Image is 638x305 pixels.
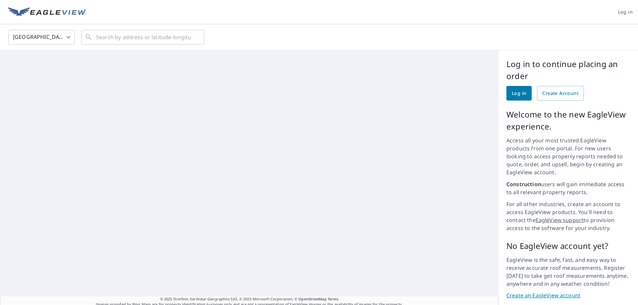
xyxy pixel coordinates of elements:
[506,240,630,252] p: No EagleView account yet?
[160,296,339,302] span: © 2025 TomTom, Earthstar Geographics SIO, © 2025 Microsoft Corporation, ©
[8,7,86,17] img: EV Logo
[506,109,630,132] p: Welcome to the new EagleView experience.
[506,86,532,101] a: Log in
[536,216,584,224] a: EagleView support
[506,58,630,82] p: Log in to continue placing an order
[8,28,75,46] div: [GEOGRAPHIC_DATA]
[537,86,584,101] a: Create Account
[328,296,339,301] a: Terms
[512,89,526,98] span: Log in
[506,181,541,188] strong: Construction
[298,296,326,301] a: OpenStreetMap
[506,200,630,232] p: For all other industries, create an account to access EagleView products. You'll need to contact ...
[506,256,630,288] p: EagleView is the safe, fast, and easy way to receive accurate roof measurements. Register [DATE] ...
[506,180,630,196] p: users will gain immediate access to all relevant property reports.
[96,28,191,46] input: Search by address or latitude-longitude
[542,89,579,98] span: Create Account
[506,136,630,176] p: Access all your most trusted EagleView products from one portal. For new users looking to access ...
[506,292,630,299] a: Create an EagleView account
[618,8,633,16] span: Log in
